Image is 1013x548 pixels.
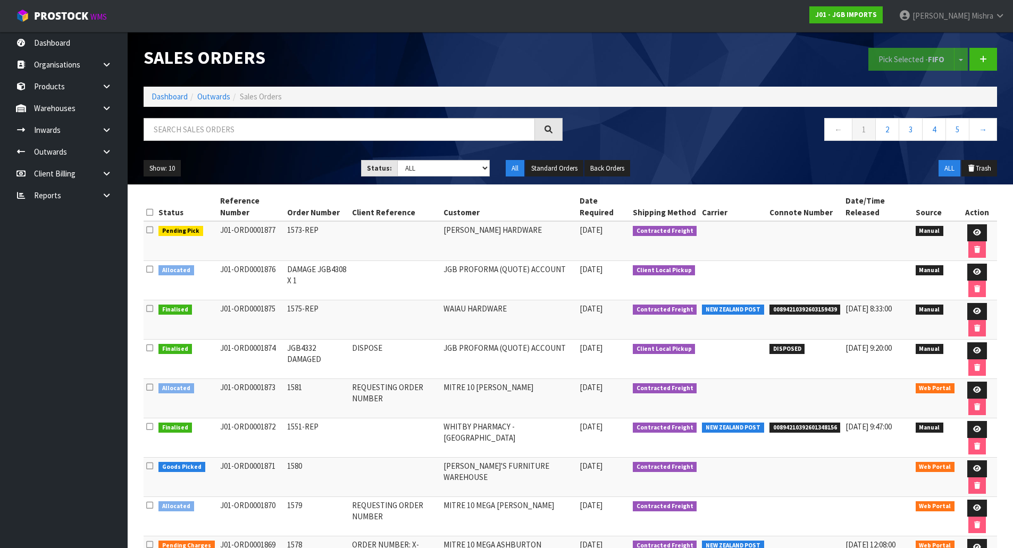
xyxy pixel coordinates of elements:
[441,340,576,379] td: JGB PROFORMA (QUOTE) ACCOUNT
[284,379,349,418] td: 1581
[957,192,997,221] th: Action
[875,118,899,141] a: 2
[217,340,284,379] td: J01-ORD0001874
[845,343,892,353] span: [DATE] 9:20:00
[916,265,944,276] span: Manual
[633,305,697,315] span: Contracted Freight
[144,118,535,141] input: Search sales orders
[158,305,192,315] span: Finalised
[284,221,349,261] td: 1573-REP
[240,91,282,102] span: Sales Orders
[577,192,630,221] th: Date Required
[767,192,843,221] th: Connote Number
[349,379,441,418] td: REQUESTING ORDER NUMBER
[824,118,852,141] a: ←
[349,497,441,536] td: REQUESTING ORDER NUMBER
[945,118,969,141] a: 5
[852,118,876,141] a: 1
[525,160,583,177] button: Standard Orders
[349,340,441,379] td: DISPOSE
[284,300,349,340] td: 1575-REP
[197,91,230,102] a: Outwards
[158,462,205,473] span: Goods Picked
[217,261,284,300] td: J01-ORD0001876
[580,421,602,432] span: [DATE]
[158,265,194,276] span: Allocated
[916,423,944,433] span: Manual
[156,192,217,221] th: Status
[702,423,764,433] span: NEW ZEALAND POST
[152,91,188,102] a: Dashboard
[580,303,602,314] span: [DATE]
[580,343,602,353] span: [DATE]
[441,300,576,340] td: WAIAU HARDWARE
[633,226,697,237] span: Contracted Freight
[441,379,576,418] td: MITRE 10 [PERSON_NAME]
[217,497,284,536] td: J01-ORD0001870
[284,192,349,221] th: Order Number
[441,261,576,300] td: JGB PROFORMA (QUOTE) ACCOUNT
[158,344,192,355] span: Finalised
[284,418,349,458] td: 1551-REP
[580,264,602,274] span: [DATE]
[158,226,203,237] span: Pending Pick
[845,303,892,314] span: [DATE] 8:33:00
[158,423,192,433] span: Finalised
[284,261,349,300] td: DAMAGE JGB4308 X 1
[630,192,700,221] th: Shipping Method
[815,10,877,19] strong: J01 - JGB IMPORTS
[441,497,576,536] td: MITRE 10 MEGA [PERSON_NAME]
[913,192,958,221] th: Source
[899,118,923,141] a: 3
[284,340,349,379] td: JGB4332 DAMAGED
[809,6,883,23] a: J01 - JGB IMPORTS
[580,382,602,392] span: [DATE]
[916,462,955,473] span: Web Portal
[633,501,697,512] span: Contracted Freight
[441,192,576,221] th: Customer
[633,462,697,473] span: Contracted Freight
[349,192,441,221] th: Client Reference
[922,118,946,141] a: 4
[916,344,944,355] span: Manual
[633,344,696,355] span: Client Local Pickup
[217,379,284,418] td: J01-ORD0001873
[441,458,576,497] td: [PERSON_NAME]'S FURNITURE WAREHOUSE
[972,11,993,21] span: Mishra
[699,192,767,221] th: Carrier
[633,383,697,394] span: Contracted Freight
[580,500,602,510] span: [DATE]
[16,9,29,22] img: cube-alt.png
[939,160,960,177] button: ALL
[441,221,576,261] td: [PERSON_NAME] HARDWARE
[90,12,107,22] small: WMS
[584,160,630,177] button: Back Orders
[916,305,944,315] span: Manual
[158,501,194,512] span: Allocated
[845,421,892,432] span: [DATE] 9:47:00
[144,160,181,177] button: Show: 10
[284,497,349,536] td: 1579
[217,458,284,497] td: J01-ORD0001871
[843,192,912,221] th: Date/Time Released
[916,226,944,237] span: Manual
[284,458,349,497] td: 1580
[769,423,841,433] span: 00894210392601348156
[580,461,602,471] span: [DATE]
[969,118,997,141] a: →
[217,221,284,261] td: J01-ORD0001877
[916,383,955,394] span: Web Portal
[441,418,576,458] td: WHITBY PHARMACY - [GEOGRAPHIC_DATA]
[868,48,955,71] button: Pick Selected -FIFO
[912,11,970,21] span: [PERSON_NAME]
[961,160,997,177] button: Trash
[769,344,805,355] span: DISPOSED
[916,501,955,512] span: Web Portal
[217,300,284,340] td: J01-ORD0001875
[702,305,764,315] span: NEW ZEALAND POST
[506,160,524,177] button: All
[769,305,841,315] span: 00894210392603159439
[580,225,602,235] span: [DATE]
[158,383,194,394] span: Allocated
[579,118,998,144] nav: Page navigation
